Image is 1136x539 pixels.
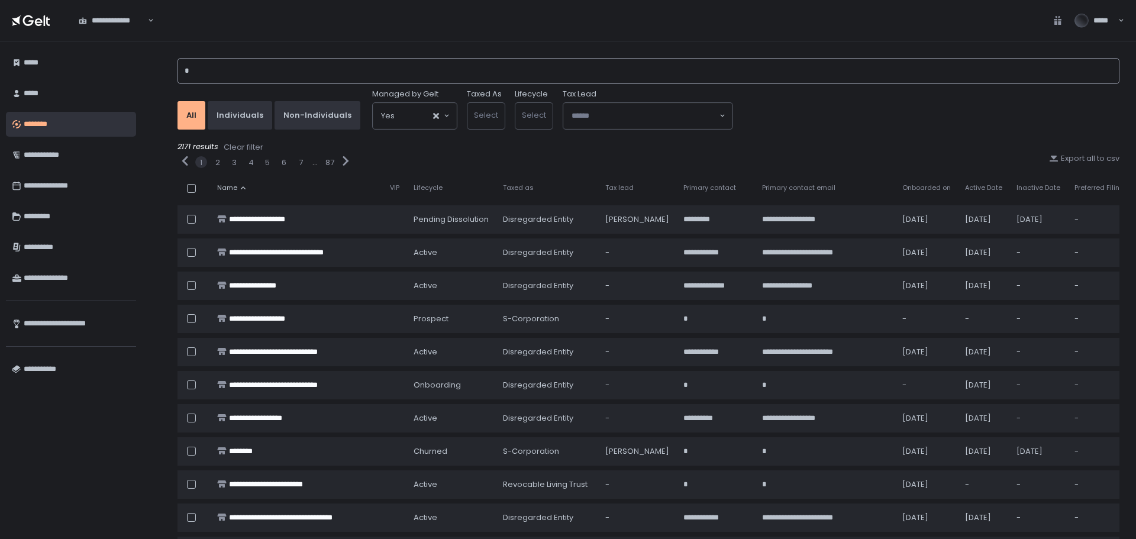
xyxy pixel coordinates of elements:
span: active [414,247,437,258]
div: [DATE] [965,280,1002,291]
div: - [605,413,669,424]
button: 6 [282,157,286,168]
button: 3 [232,157,237,168]
div: - [605,247,669,258]
span: onboarding [414,380,461,390]
div: [PERSON_NAME] [605,214,669,225]
span: Inactive Date [1016,183,1060,192]
span: Select [474,109,498,121]
div: [DATE] [902,413,951,424]
div: - [902,314,951,324]
span: pending Dissolution [414,214,489,225]
div: - [1074,479,1124,490]
div: Disregarded Entity [503,214,591,225]
div: - [1074,512,1124,523]
div: Disregarded Entity [503,413,591,424]
div: Search for option [71,8,154,33]
div: - [605,479,669,490]
div: - [1016,314,1060,324]
div: - [1074,347,1124,357]
div: - [605,314,669,324]
div: ... [312,157,318,167]
span: Name [217,183,237,192]
input: Search for option [146,15,147,27]
span: active [414,479,437,490]
input: Search for option [395,110,432,122]
div: Disregarded Entity [503,347,591,357]
div: - [1074,446,1124,457]
span: Managed by Gelt [372,89,438,99]
div: [DATE] [965,512,1002,523]
div: - [965,314,1002,324]
span: active [414,280,437,291]
div: S-Corporation [503,446,591,457]
button: Export all to csv [1049,153,1119,164]
div: - [1074,247,1124,258]
span: prospect [414,314,448,324]
div: - [1016,347,1060,357]
div: - [605,347,669,357]
div: - [1016,247,1060,258]
div: All [186,110,196,121]
span: Primary contact email [762,183,835,192]
span: active [414,512,437,523]
span: VIP [390,183,399,192]
button: 4 [248,157,254,168]
div: [DATE] [965,214,1002,225]
div: [DATE] [965,413,1002,424]
label: Taxed As [467,89,502,99]
button: Clear Selected [433,113,439,119]
span: active [414,413,437,424]
div: - [965,479,1002,490]
button: 7 [299,157,303,168]
div: - [902,380,951,390]
div: Search for option [563,103,732,129]
div: - [605,512,669,523]
div: - [605,380,669,390]
div: - [1016,512,1060,523]
button: Non-Individuals [275,101,360,130]
span: active [414,347,437,357]
div: [PERSON_NAME] [605,446,669,457]
div: - [1074,380,1124,390]
div: Disregarded Entity [503,512,591,523]
span: Primary contact [683,183,736,192]
span: Active Date [965,183,1002,192]
div: [DATE] [902,512,951,523]
span: Tax lead [605,183,634,192]
div: Individuals [217,110,263,121]
div: - [1074,413,1124,424]
div: [DATE] [902,446,951,457]
button: 2 [215,157,220,168]
span: Onboarded on [902,183,951,192]
div: [DATE] [965,347,1002,357]
div: [DATE] [902,479,951,490]
div: [DATE] [902,214,951,225]
span: Lifecycle [414,183,443,192]
button: 1 [200,157,202,168]
div: Clear filter [224,142,263,153]
div: [DATE] [965,247,1002,258]
span: Taxed as [503,183,534,192]
button: 5 [265,157,270,168]
div: [DATE] [1016,214,1060,225]
div: - [1074,214,1124,225]
div: - [605,280,669,291]
div: - [1074,280,1124,291]
button: Individuals [208,101,272,130]
div: [DATE] [1016,446,1060,457]
span: Preferred Filing [1074,183,1124,192]
span: Yes [381,110,395,122]
div: - [1016,479,1060,490]
button: Clear filter [223,141,264,153]
div: Search for option [373,103,457,129]
div: [DATE] [965,380,1002,390]
div: S-Corporation [503,314,591,324]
